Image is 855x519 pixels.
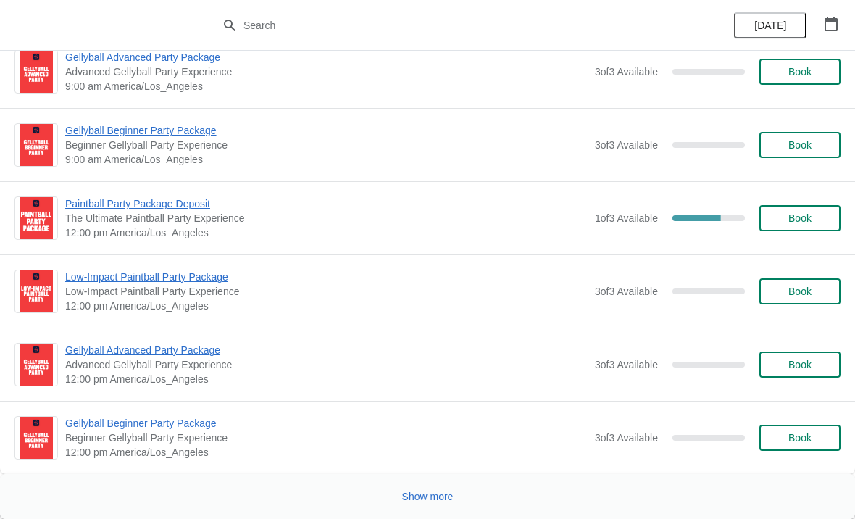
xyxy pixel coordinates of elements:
img: Gellyball Beginner Party Package | Beginner Gellyball Party Experience | 9:00 am America/Los_Angeles [20,124,53,166]
img: Paintball Party Package Deposit | The Ultimate Paintball Party Experience | 12:00 pm America/Los_... [20,197,53,239]
span: Beginner Gellyball Party Experience [65,138,588,152]
span: Low-Impact Paintball Party Experience [65,284,588,299]
button: Book [759,132,841,158]
span: Beginner Gellyball Party Experience [65,431,588,445]
span: 3 of 3 Available [595,139,658,151]
span: 3 of 3 Available [595,66,658,78]
span: 9:00 am America/Los_Angeles [65,152,588,167]
span: The Ultimate Paintball Party Experience [65,211,588,225]
span: 12:00 pm America/Los_Angeles [65,445,588,460]
span: Advanced Gellyball Party Experience [65,65,588,79]
button: Book [759,278,841,304]
span: Book [788,139,812,151]
span: 1 of 3 Available [595,212,658,224]
span: Book [788,212,812,224]
span: Gellyball Beginner Party Package [65,123,588,138]
button: Book [759,352,841,378]
span: Advanced Gellyball Party Experience [65,357,588,372]
span: 12:00 pm America/Los_Angeles [65,372,588,386]
span: Low-Impact Paintball Party Package [65,270,588,284]
span: 3 of 3 Available [595,286,658,297]
span: 12:00 pm America/Los_Angeles [65,225,588,240]
img: Gellyball Beginner Party Package | Beginner Gellyball Party Experience | 12:00 pm America/Los_Ang... [20,417,53,459]
img: Low-Impact Paintball Party Package | Low-Impact Paintball Party Experience | 12:00 pm America/Los... [20,270,53,312]
button: Show more [396,483,459,510]
input: Search [243,12,641,38]
span: Book [788,359,812,370]
span: Paintball Party Package Deposit [65,196,588,211]
span: Book [788,286,812,297]
span: Gellyball Beginner Party Package [65,416,588,431]
span: Gellyball Advanced Party Package [65,50,588,65]
button: Book [759,425,841,451]
span: Book [788,66,812,78]
button: Book [759,59,841,85]
span: [DATE] [754,20,786,31]
button: [DATE] [734,12,806,38]
span: 12:00 pm America/Los_Angeles [65,299,588,313]
button: Book [759,205,841,231]
img: Gellyball Advanced Party Package | Advanced Gellyball Party Experience | 9:00 am America/Los_Angeles [20,51,53,93]
img: Gellyball Advanced Party Package | Advanced Gellyball Party Experience | 12:00 pm America/Los_Ang... [20,344,53,386]
span: Show more [402,491,454,502]
span: Book [788,432,812,444]
span: 3 of 3 Available [595,359,658,370]
span: 3 of 3 Available [595,432,658,444]
span: 9:00 am America/Los_Angeles [65,79,588,94]
span: Gellyball Advanced Party Package [65,343,588,357]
